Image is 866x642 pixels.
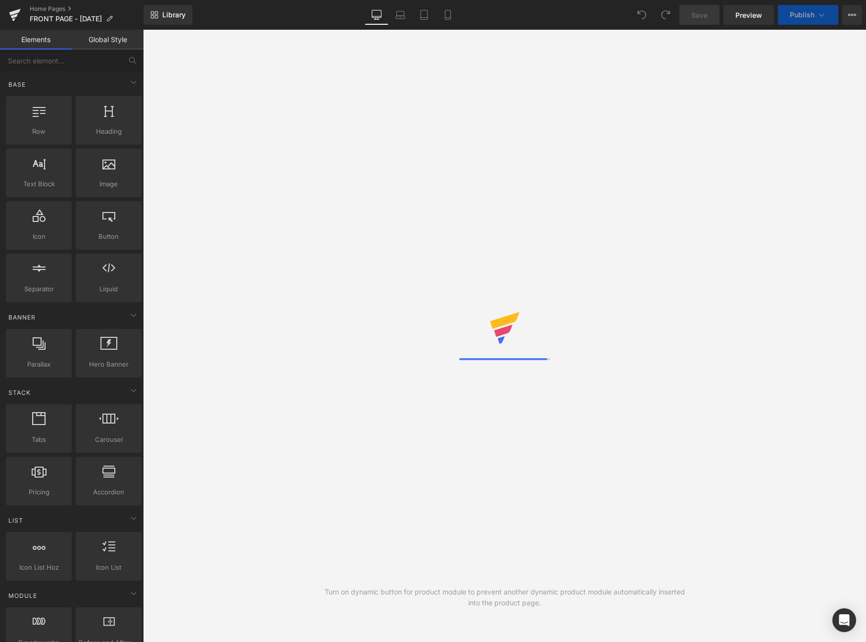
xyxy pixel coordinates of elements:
a: Laptop [388,5,412,25]
span: Save [691,10,708,20]
a: Desktop [365,5,388,25]
button: Publish [778,5,838,25]
span: Publish [790,11,815,19]
div: Turn on dynamic button for product module to prevent another dynamic product module automatically... [324,587,685,608]
a: Preview [723,5,774,25]
span: Banner [7,313,37,322]
span: Pricing [9,487,69,497]
span: Parallax [9,359,69,370]
a: Mobile [436,5,460,25]
button: Redo [656,5,675,25]
span: Hero Banner [79,359,139,370]
span: Heading [79,126,139,137]
a: New Library [144,5,192,25]
button: More [842,5,862,25]
span: Text Block [9,179,69,189]
span: Separator [9,284,69,294]
span: Stack [7,388,32,397]
span: Liquid [79,284,139,294]
span: Base [7,80,27,89]
div: Open Intercom Messenger [832,608,856,632]
button: Undo [632,5,652,25]
span: Icon List [79,562,139,573]
span: Accordion [79,487,139,497]
span: Icon List Hoz [9,562,69,573]
span: Module [7,591,38,600]
span: Library [162,10,186,19]
a: Global Style [72,30,144,50]
span: Icon [9,231,69,242]
span: List [7,516,24,525]
span: Preview [735,10,762,20]
span: Image [79,179,139,189]
span: Tabs [9,434,69,445]
span: Carousel [79,434,139,445]
a: Tablet [412,5,436,25]
span: Row [9,126,69,137]
a: Home Pages [30,5,144,13]
span: Button [79,231,139,242]
span: FRONT PAGE - [DATE] [30,15,102,23]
